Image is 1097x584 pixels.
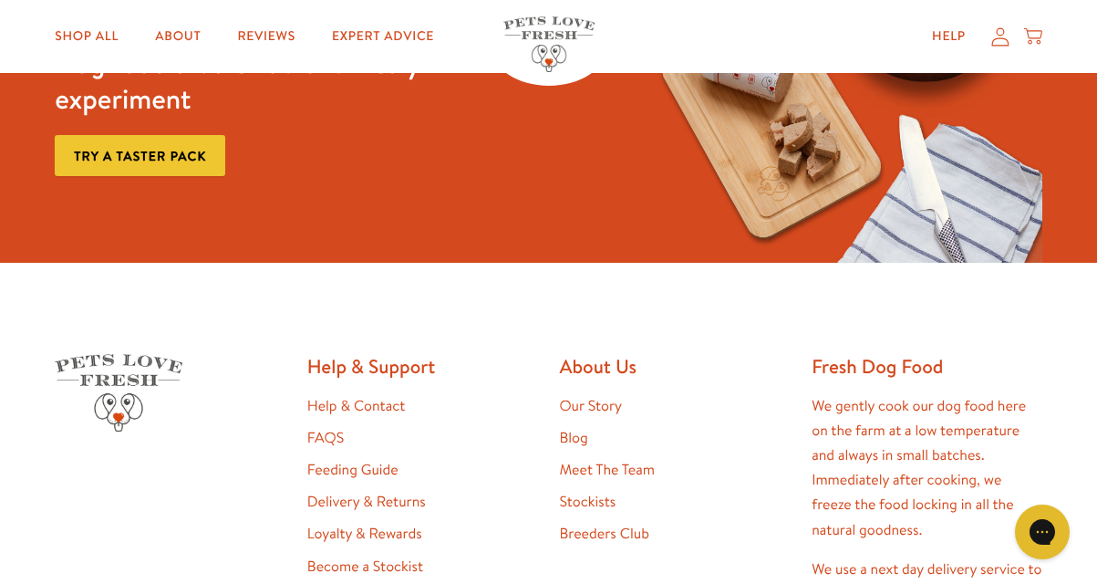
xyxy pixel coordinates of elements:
[560,524,649,544] a: Breeders Club
[560,428,588,448] a: Blog
[307,492,426,512] a: Delivery & Returns
[140,18,215,55] a: About
[307,557,423,577] a: Become a Stockist
[503,16,595,72] img: Pets Love Fresh
[917,18,980,55] a: Help
[812,394,1042,543] p: We gently cook our dog food here on the farm at a low temperature and always in small batches. Im...
[55,46,458,117] h3: Dog food that isn't a chemistry experiment
[560,354,791,379] h2: About Us
[55,135,225,176] a: Try a taster pack
[560,396,623,416] a: Our Story
[307,524,422,544] a: Loyalty & Rewards
[317,18,449,55] a: Expert Advice
[40,18,133,55] a: Shop All
[55,354,182,432] img: Pets Love Fresh
[307,428,344,448] a: FAQS
[307,396,405,416] a: Help & Contact
[560,492,616,512] a: Stockists
[560,460,655,480] a: Meet The Team
[1006,498,1079,566] iframe: Gorgias live chat messenger
[307,460,398,480] a: Feeding Guide
[223,18,309,55] a: Reviews
[812,354,1042,379] h2: Fresh Dog Food
[307,354,538,379] h2: Help & Support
